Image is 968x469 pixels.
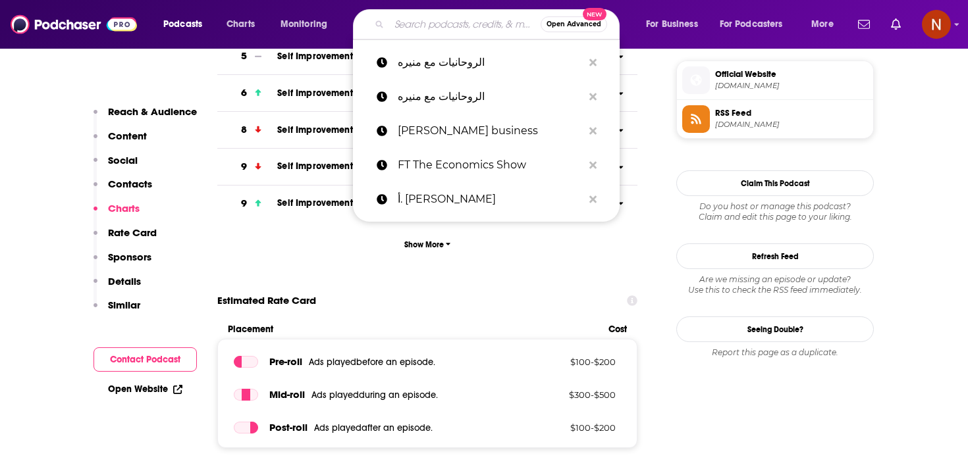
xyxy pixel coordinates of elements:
a: Self Improvement [277,51,352,62]
span: Placement [228,324,597,335]
button: Rate Card [94,226,157,251]
p: Sponsors [108,251,151,263]
span: Monitoring [281,15,327,34]
span: coachmonera369.com [715,81,868,91]
button: open menu [711,14,802,35]
span: RSS Feed [715,107,868,119]
a: Charts [218,14,263,35]
button: Details [94,275,141,299]
h3: 6 [241,86,247,101]
button: Charts [94,202,140,226]
input: Search podcasts, credits, & more... [389,14,541,35]
span: Show More [404,240,451,249]
span: Mid -roll [269,388,305,401]
h3: 8 [241,122,247,137]
p: Details [108,275,141,287]
span: Ads played after an episode . [314,422,433,433]
span: anchor.fm [715,120,868,130]
p: Content [108,130,147,142]
a: 6 [217,75,277,111]
p: Contacts [108,178,152,190]
a: FT The Economics Show [353,148,620,182]
a: Open Website [108,383,182,395]
p: $ 300 - $ 500 [530,389,616,400]
button: Refresh Feed [676,243,874,269]
span: For Business [646,15,698,34]
p: الروحانيات مع منيره [398,45,583,80]
span: Podcasts [163,15,202,34]
img: Podchaser - Follow, Share and Rate Podcasts [11,12,137,37]
p: Similar [108,299,140,311]
span: Open Advanced [547,21,601,28]
button: Contacts [94,178,152,202]
img: User Profile [922,10,951,39]
span: For Podcasters [720,15,783,34]
span: Post -roll [269,421,308,433]
button: open menu [637,14,714,35]
a: أ. [PERSON_NAME] [353,182,620,216]
span: Estimated Rate Card [217,288,316,313]
span: Ads played before an episode . [309,357,435,368]
a: Self Improvement [277,124,352,136]
a: RSS Feed[DOMAIN_NAME] [682,105,868,133]
p: Rate Card [108,226,157,239]
a: Show notifications dropdown [853,13,875,36]
button: Contact Podcast [94,347,197,372]
button: open menu [271,14,344,35]
span: Pre -roll [269,355,302,368]
a: 5 [217,38,277,74]
a: Seeing Double? [676,316,874,342]
a: الروحانيات مع منيره [353,45,620,80]
p: $ 100 - $ 200 [530,422,616,433]
span: More [811,15,834,34]
div: Are we missing an episode or update? Use this to check the RSS feed immediately. [676,274,874,295]
a: Self Improvement [277,87,352,99]
p: TED business [398,114,583,148]
p: أ. ياسر الحزيمي [398,182,583,216]
div: Report this page as a duplicate. [676,347,874,358]
a: Self Improvement [277,197,352,209]
a: Official Website[DOMAIN_NAME] [682,66,868,94]
p: $ 100 - $ 200 [530,357,616,367]
span: Do you host or manage this podcast? [676,201,874,212]
p: الروحانيات مع منيره [398,80,583,114]
button: Reach & Audience [94,105,197,130]
a: Self Improvement [277,160,352,172]
button: open menu [802,14,850,35]
button: Social [94,154,138,178]
p: Reach & Audience [108,105,197,118]
span: Charts [227,15,255,34]
button: Content [94,130,147,154]
span: Cost [608,324,627,335]
p: FT The Economics Show [398,148,583,182]
a: 9 [217,149,277,185]
a: الروحانيات مع منيره [353,80,620,114]
a: 9 [217,185,277,222]
button: Sponsors [94,251,151,275]
span: New [583,8,606,20]
a: [PERSON_NAME] business [353,114,620,148]
button: open menu [154,14,219,35]
a: Show notifications dropdown [886,13,906,36]
p: Social [108,154,138,166]
button: Show profile menu [922,10,951,39]
p: Charts [108,202,140,214]
h3: 9 [241,159,247,174]
span: Ads played during an episode . [311,389,438,401]
button: Claim This Podcast [676,170,874,196]
span: Official Website [715,68,868,80]
button: Show More [217,232,637,257]
span: Logged in as AdelNBM [922,10,951,39]
a: 8 [217,112,277,148]
button: Open AdvancedNew [541,16,607,32]
h3: 5 [241,49,247,64]
div: Claim and edit this page to your liking. [676,201,874,222]
h3: 9 [241,196,247,211]
div: Search podcasts, credits, & more... [365,9,632,39]
button: Similar [94,299,140,323]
